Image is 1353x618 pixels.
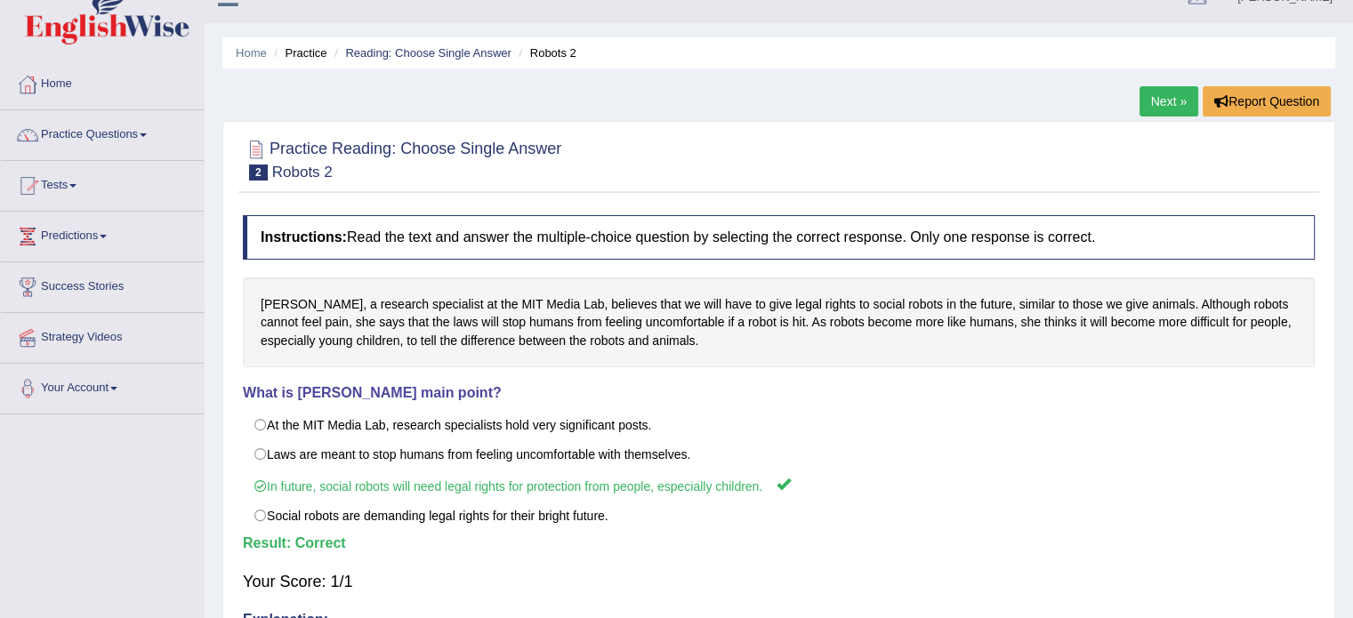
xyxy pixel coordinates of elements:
label: At the MIT Media Lab, research specialists hold very significant posts. [243,410,1315,440]
h2: Practice Reading: Choose Single Answer [243,136,561,181]
label: Social robots are demanding legal rights for their bright future. [243,501,1315,531]
a: Predictions [1,212,204,256]
li: Practice [270,44,326,61]
a: Tests [1,161,204,205]
div: Your Score: 1/1 [243,560,1315,603]
a: Home [236,46,267,60]
h4: Result: [243,535,1315,551]
a: Success Stories [1,262,204,307]
label: In future, social robots will need legal rights for protection from people, especially children. [243,469,1315,502]
h4: Read the text and answer the multiple-choice question by selecting the correct response. Only one... [243,215,1315,260]
a: Practice Questions [1,110,204,155]
div: [PERSON_NAME], a research specialist at the MIT Media Lab, believes that we will have to give leg... [243,277,1315,368]
h4: What is [PERSON_NAME] main point? [243,385,1315,401]
li: Robots 2 [514,44,576,61]
a: Your Account [1,364,204,408]
span: 2 [249,165,268,181]
label: Laws are meant to stop humans from feeling uncomfortable with themselves. [243,439,1315,470]
a: Strategy Videos [1,313,204,357]
a: Reading: Choose Single Answer [345,46,511,60]
a: Home [1,60,204,104]
small: Robots 2 [272,164,333,181]
a: Next » [1140,86,1198,116]
button: Report Question [1203,86,1331,116]
b: Instructions: [261,229,347,245]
